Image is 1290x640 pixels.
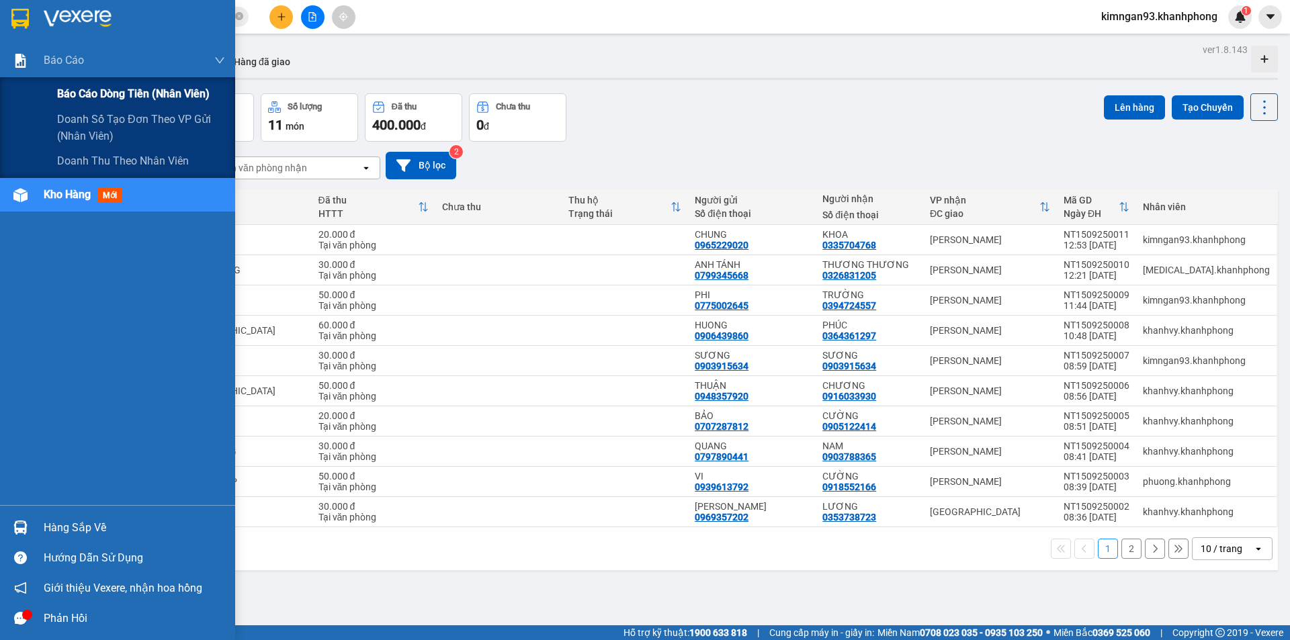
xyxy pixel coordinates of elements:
[93,89,102,99] span: environment
[301,5,325,29] button: file-add
[822,270,876,281] div: 0326831205
[1203,42,1248,57] div: ver 1.8.143
[930,208,1039,219] div: ĐC giao
[822,193,916,204] div: Người nhận
[930,325,1050,336] div: [PERSON_NAME]
[44,518,225,538] div: Hàng sắp về
[286,121,304,132] span: món
[1057,189,1136,225] th: Toggle SortBy
[268,117,283,133] span: 11
[822,391,876,402] div: 0916033930
[769,625,874,640] span: Cung cấp máy in - giấy in:
[930,476,1050,487] div: [PERSON_NAME]
[822,421,876,432] div: 0905122414
[695,240,748,250] div: 0965229020
[930,295,1050,306] div: [PERSON_NAME]
[14,551,27,564] span: question-circle
[13,520,28,535] img: warehouse-icon
[185,208,305,219] div: Ghi chú
[1064,195,1119,205] div: Mã GD
[318,410,429,421] div: 20.000 đ
[185,355,305,366] div: 1 TÚI ĐỒ
[288,102,322,111] div: Số lượng
[822,451,876,462] div: 0903788365
[695,259,809,270] div: ANH TÁNH
[689,627,747,638] strong: 1900 633 818
[318,350,429,361] div: 30.000 đ
[57,111,225,144] span: Doanh số tạo đơn theo VP gửi (nhân viên)
[372,117,421,133] span: 400.000
[930,355,1050,366] div: [PERSON_NAME]
[1064,501,1129,512] div: NT1509250002
[44,608,225,629] div: Phản hồi
[361,163,372,173] svg: open
[449,145,463,158] sup: 2
[1160,625,1162,640] span: |
[13,54,28,68] img: solution-icon
[695,512,748,522] div: 0969357202
[822,380,916,391] div: CHƯƠNG
[7,7,195,32] li: [PERSON_NAME]
[695,208,809,219] div: Số điện thoại
[386,152,456,179] button: Bộ lọc
[318,208,419,219] div: HTTT
[1143,355,1270,366] div: kimngan93.khanhphong
[1064,270,1129,281] div: 12:21 [DATE]
[695,350,809,361] div: SƯƠNG
[185,325,305,336] div: TX
[185,195,305,205] div: Tên món
[1064,240,1129,250] div: 12:53 [DATE]
[1143,201,1270,212] div: Nhân viên
[822,482,876,492] div: 0918552166
[185,385,305,396] div: TX
[332,5,355,29] button: aim
[1064,229,1129,240] div: NT1509250011
[318,229,429,240] div: 20.000 đ
[930,506,1050,517] div: [GEOGRAPHIC_DATA]
[930,234,1050,245] div: [PERSON_NAME]
[822,300,876,311] div: 0394724557
[308,12,317,21] span: file-add
[44,52,84,68] span: Báo cáo
[318,270,429,281] div: Tại văn phòng
[1143,325,1270,336] div: khanhvy.khanhphong
[339,12,348,21] span: aim
[822,229,916,240] div: KHOA
[757,625,759,640] span: |
[318,501,429,512] div: 30.000 đ
[695,380,809,391] div: THUẬN
[1092,627,1150,638] strong: 0369 525 060
[1143,385,1270,396] div: khanhvy.khanhphong
[44,188,91,201] span: Kho hàng
[185,416,305,426] div: TÚI NHỎ
[822,210,916,220] div: Số điện thoại
[1064,289,1129,300] div: NT1509250009
[214,161,307,175] div: Chọn văn phòng nhận
[822,410,916,421] div: CƯỜNG
[562,189,688,225] th: Toggle SortBy
[1143,265,1270,275] div: tham.khanhphong
[1201,542,1242,555] div: 10 / trang
[930,416,1050,426] div: [PERSON_NAME]
[930,385,1050,396] div: [PERSON_NAME]
[568,195,671,205] div: Thu hộ
[476,117,484,133] span: 0
[13,188,28,202] img: warehouse-icon
[822,471,916,482] div: CƯỜNG
[318,289,429,300] div: 50.000 đ
[695,410,809,421] div: BẢO
[312,189,436,225] th: Toggle SortBy
[223,46,301,78] button: Hàng đã giao
[496,102,530,111] div: Chưa thu
[93,57,179,87] li: [PERSON_NAME] [PERSON_NAME]
[185,295,305,306] div: 1 TX
[235,12,243,20] span: close-circle
[318,320,429,330] div: 60.000 đ
[421,121,426,132] span: đ
[1172,95,1244,120] button: Tạo Chuyến
[14,582,27,594] span: notification
[185,476,305,487] div: THÙNG XỐP
[318,451,429,462] div: Tại văn phòng
[623,625,747,640] span: Hỗ trợ kỹ thuật:
[318,482,429,492] div: Tại văn phòng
